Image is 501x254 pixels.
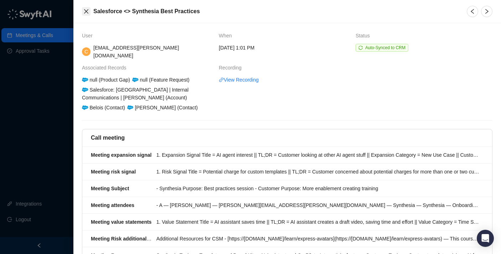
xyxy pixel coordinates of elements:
[131,76,191,84] div: null (Feature Request)
[81,104,126,112] div: Belois (Contact)
[477,230,494,247] div: Open Intercom Messenger
[81,86,214,102] div: Salesforce: [GEOGRAPHIC_DATA] | Internal Communications | [PERSON_NAME] (Account)
[91,202,134,208] strong: Meeting attendees
[365,45,406,50] span: Auto-Synced to CRM
[82,32,96,40] span: User
[91,186,129,191] strong: Meeting Subject
[82,7,91,16] button: Close
[82,64,130,72] span: Associated Records
[219,64,245,72] span: Recording
[91,219,151,225] strong: Meeting value statements
[470,9,475,14] span: left
[81,76,131,84] div: null (Product Gap)
[156,201,479,209] div: - A — [PERSON_NAME] — [PERSON_NAME][EMAIL_ADDRESS][PERSON_NAME][DOMAIN_NAME] — Synthesia — Synthe...
[93,7,458,16] h5: Salesforce <> Synthesia Best Practices
[84,48,88,56] span: C
[219,76,259,84] a: linkView Recording
[358,46,363,50] span: sync
[156,151,479,159] div: 1. Expansion Signal Title = AI agent interest || TL;DR = Customer looking at other AI agent stuff...
[219,77,224,82] span: link
[156,185,479,192] div: - Synthesia Purpose: Best practices session - Customer Purpose: More enablement creating training
[156,168,479,176] div: 1. Risk Signal Title = Potential charge for custom templates || TL;DR = Customer concerned about ...
[156,235,479,243] div: Additional Resources for CSM - [https://[DOMAIN_NAME]/learn/express-avatars](https://[DOMAIN_NAME...
[126,104,199,112] div: [PERSON_NAME] (Contact)
[91,152,151,158] strong: Meeting expansion signal
[91,134,125,142] h5: Call meeting
[93,45,179,58] span: [EMAIL_ADDRESS][PERSON_NAME][DOMAIN_NAME]
[484,9,490,14] span: right
[219,32,236,40] span: When
[356,32,373,40] span: Status
[91,169,136,175] strong: Meeting risk signal
[91,236,172,242] strong: Meeting Risk additional resources
[156,218,479,226] div: 1. Value Statement Title = AI assistant saves time || TL;DR = AI assistant creates a draft video,...
[83,9,89,14] span: close
[219,44,254,52] span: [DATE] 1:01 PM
